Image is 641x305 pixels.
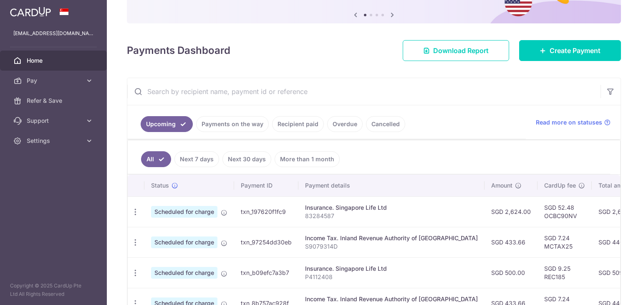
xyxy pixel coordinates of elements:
[305,234,478,242] div: Income Tax. Inland Revenue Authority of [GEOGRAPHIC_DATA]
[305,203,478,212] div: Insurance. Singapore Life Ltd
[519,40,621,61] a: Create Payment
[151,181,169,190] span: Status
[27,137,82,145] span: Settings
[174,151,219,167] a: Next 7 days
[127,43,230,58] h4: Payments Dashboard
[27,56,82,65] span: Home
[272,116,324,132] a: Recipient paid
[491,181,512,190] span: Amount
[538,196,592,227] td: SGD 52.48 OCBC90NV
[196,116,269,132] a: Payments on the way
[141,116,193,132] a: Upcoming
[234,196,298,227] td: txn_197620f1fc9
[151,267,217,279] span: Scheduled for charge
[305,295,478,303] div: Income Tax. Inland Revenue Authority of [GEOGRAPHIC_DATA]
[234,257,298,288] td: txn_b09efc7a3b7
[305,212,478,220] p: 83284587
[151,206,217,218] span: Scheduled for charge
[544,181,576,190] span: CardUp fee
[403,40,509,61] a: Download Report
[536,118,602,127] span: Read more on statuses
[536,118,611,127] a: Read more on statuses
[485,196,538,227] td: SGD 2,624.00
[538,257,592,288] td: SGD 9.25 REC185
[19,6,36,13] span: Help
[27,117,82,125] span: Support
[27,97,82,105] span: Refer & Save
[151,236,217,248] span: Scheduled for charge
[538,227,592,257] td: SGD 7.24 MCTAX25
[598,181,626,190] span: Total amt.
[327,116,363,132] a: Overdue
[305,242,478,251] p: S9079314D
[222,151,271,167] a: Next 30 days
[13,29,93,38] p: [EMAIL_ADDRESS][DOMAIN_NAME]
[141,151,171,167] a: All
[127,78,601,105] input: Search by recipient name, payment id or reference
[234,175,298,196] th: Payment ID
[275,151,340,167] a: More than 1 month
[433,46,489,56] span: Download Report
[27,76,82,85] span: Pay
[485,257,538,288] td: SGD 500.00
[10,7,51,17] img: CardUp
[550,46,601,56] span: Create Payment
[305,264,478,273] div: Insurance. Singapore Life Ltd
[366,116,405,132] a: Cancelled
[485,227,538,257] td: SGD 433.66
[234,227,298,257] td: txn_97254dd30eb
[298,175,485,196] th: Payment details
[305,273,478,281] p: P4112408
